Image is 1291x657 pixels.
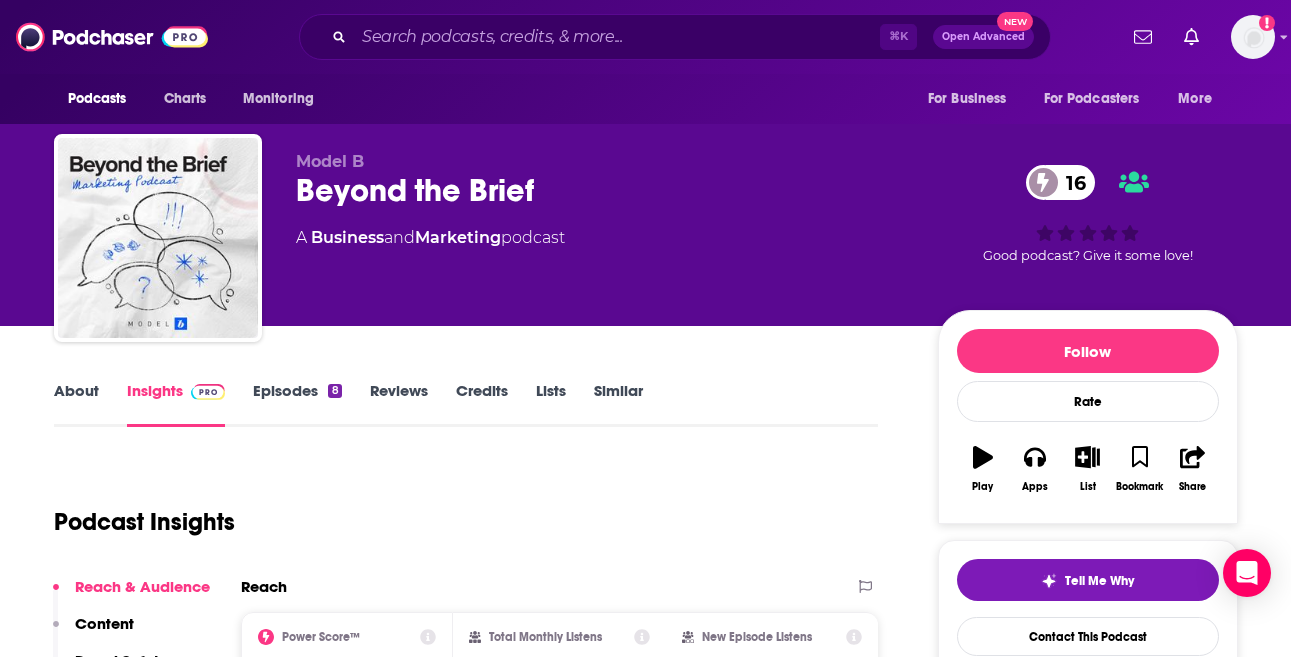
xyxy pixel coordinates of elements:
[957,329,1219,373] button: Follow
[942,32,1025,42] span: Open Advanced
[415,228,501,247] a: Marketing
[1022,481,1048,493] div: Apps
[296,226,565,250] div: A podcast
[702,630,812,644] h2: New Episode Listens
[1166,433,1218,505] button: Share
[1231,15,1275,59] span: Logged in as kkitamorn
[58,138,258,338] img: Beyond the Brief
[229,80,340,118] button: open menu
[1009,433,1061,505] button: Apps
[957,433,1009,505] button: Play
[191,384,226,400] img: Podchaser Pro
[1164,80,1237,118] button: open menu
[957,559,1219,601] button: tell me why sparkleTell Me Why
[243,85,314,113] span: Monitoring
[1116,481,1163,493] div: Bookmark
[68,85,127,113] span: Podcasts
[1259,15,1275,31] svg: Add a profile image
[311,228,384,247] a: Business
[53,577,210,614] button: Reach & Audience
[1176,20,1207,54] a: Show notifications dropdown
[299,14,1051,60] div: Search podcasts, credits, & more...
[489,630,602,644] h2: Total Monthly Listens
[75,577,210,596] p: Reach & Audience
[972,481,993,493] div: Play
[1114,433,1166,505] button: Bookmark
[957,617,1219,656] a: Contact This Podcast
[957,381,1219,422] div: Rate
[127,381,226,427] a: InsightsPodchaser Pro
[282,630,360,644] h2: Power Score™
[164,85,207,113] span: Charts
[1179,481,1206,493] div: Share
[938,152,1238,276] div: 16Good podcast? Give it some love!
[914,80,1032,118] button: open menu
[1041,573,1057,589] img: tell me why sparkle
[997,12,1033,31] span: New
[53,614,134,651] button: Content
[151,80,219,118] a: Charts
[983,248,1193,263] span: Good podcast? Give it some love!
[594,381,643,427] a: Similar
[1178,85,1212,113] span: More
[1126,20,1160,54] a: Show notifications dropdown
[1080,481,1096,493] div: List
[933,25,1034,49] button: Open AdvancedNew
[370,381,428,427] a: Reviews
[16,18,208,56] img: Podchaser - Follow, Share and Rate Podcasts
[1046,165,1096,200] span: 16
[253,381,341,427] a: Episodes8
[1223,549,1271,597] div: Open Intercom Messenger
[75,614,134,633] p: Content
[928,85,1007,113] span: For Business
[1026,165,1096,200] a: 16
[1231,15,1275,59] button: Show profile menu
[536,381,566,427] a: Lists
[1044,85,1140,113] span: For Podcasters
[328,384,341,398] div: 8
[296,152,364,171] span: Model B
[1065,573,1134,589] span: Tell Me Why
[1061,433,1113,505] button: List
[54,80,153,118] button: open menu
[1231,15,1275,59] img: User Profile
[384,228,415,247] span: and
[241,577,287,596] h2: Reach
[54,381,99,427] a: About
[456,381,508,427] a: Credits
[1031,80,1169,118] button: open menu
[354,21,880,53] input: Search podcasts, credits, & more...
[880,24,917,50] span: ⌘ K
[54,507,235,537] h1: Podcast Insights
